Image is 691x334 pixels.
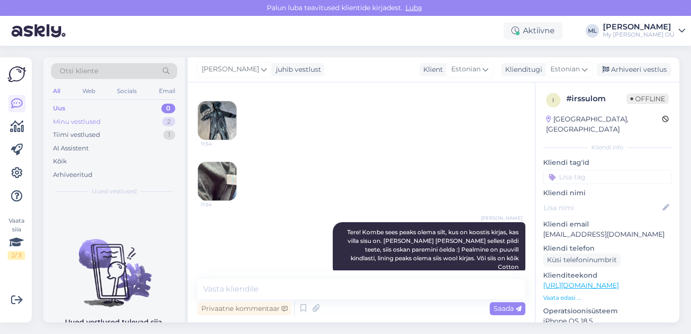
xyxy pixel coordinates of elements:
span: Otsi kliente [60,66,98,76]
div: Socials [115,85,139,97]
span: [PERSON_NAME] [202,64,259,75]
p: Klienditeekond [543,270,672,281]
div: [GEOGRAPHIC_DATA], [GEOGRAPHIC_DATA] [546,114,662,134]
span: Estonian [451,64,481,75]
img: Attachment [198,101,236,140]
div: [PERSON_NAME] [603,23,675,31]
span: [PERSON_NAME] [481,214,522,222]
div: 2 / 3 [8,251,25,260]
p: [EMAIL_ADDRESS][DOMAIN_NAME] [543,229,672,240]
span: 11:54 [201,140,237,147]
span: Saada [494,304,522,313]
img: No chats [43,222,185,308]
div: Email [157,85,177,97]
div: Privaatne kommentaar [197,302,291,315]
img: Askly Logo [8,65,26,83]
p: Kliendi email [543,219,672,229]
div: Klienditugi [501,65,542,75]
div: # irssulom [566,93,626,105]
div: Klient [419,65,443,75]
div: Küsi telefoninumbrit [543,254,621,267]
div: Tiimi vestlused [53,130,100,140]
input: Lisa tag [543,170,672,184]
div: Vaata siia [8,216,25,260]
div: 0 [161,104,175,113]
div: juhib vestlust [272,65,321,75]
p: Kliendi tag'id [543,158,672,168]
div: 1 [163,130,175,140]
p: Operatsioonisüsteem [543,306,672,316]
p: Kliendi telefon [543,243,672,254]
p: Kliendi nimi [543,188,672,198]
a: [URL][DOMAIN_NAME] [543,281,619,290]
span: Offline [626,94,669,104]
span: i [552,96,554,104]
a: [PERSON_NAME]My [PERSON_NAME] OÜ [603,23,685,39]
span: Luba [403,3,425,12]
p: iPhone OS 18.5 [543,316,672,326]
div: Uus [53,104,65,113]
div: 2 [162,117,175,127]
span: 11:54 [201,201,237,208]
span: Estonian [550,64,580,75]
img: Attachment [198,162,236,200]
div: My [PERSON_NAME] OÜ [603,31,675,39]
div: Kõik [53,157,67,166]
input: Lisa nimi [544,202,661,213]
div: Aktiivne [504,22,562,40]
span: Tere! Kombe sees peaks olema silt, kus on koostis kirjas, kas villa sisu on. [PERSON_NAME] [PERSO... [347,228,520,270]
div: All [51,85,62,97]
div: Kliendi info [543,143,672,152]
p: Uued vestlused tulevad siia. [65,317,164,327]
div: Arhiveeri vestlus [597,63,671,76]
div: AI Assistent [53,144,89,153]
div: Minu vestlused [53,117,101,127]
div: Arhiveeritud [53,170,92,180]
div: Web [80,85,97,97]
span: Uued vestlused [92,187,137,196]
p: Vaata edasi ... [543,294,672,302]
div: ML [586,24,599,38]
